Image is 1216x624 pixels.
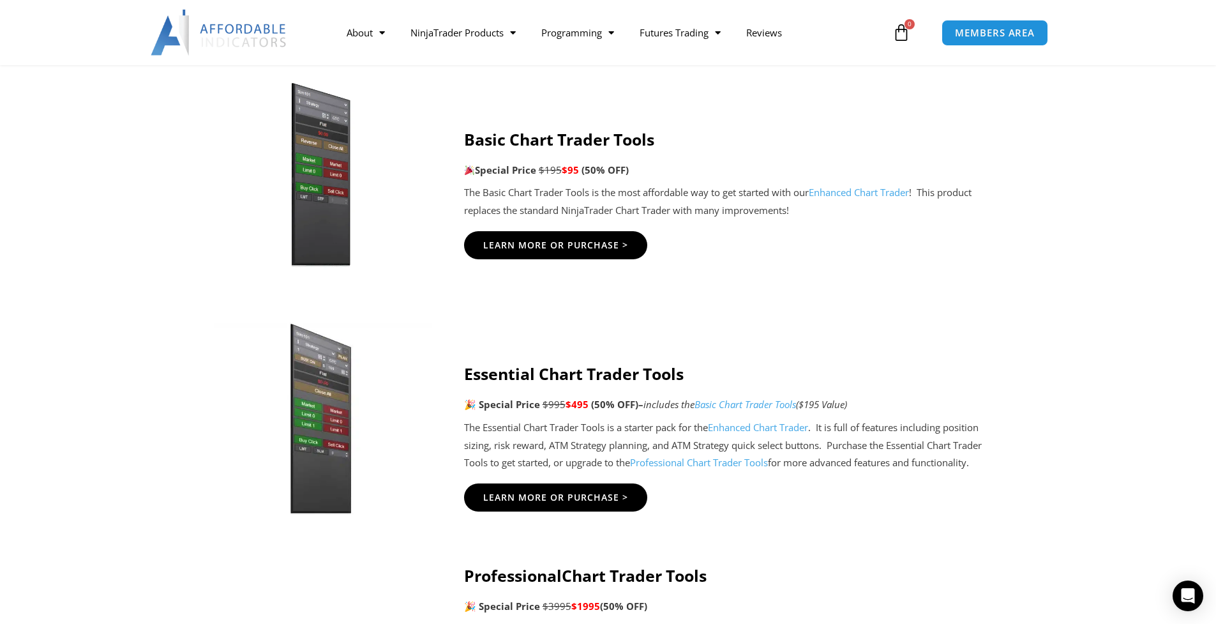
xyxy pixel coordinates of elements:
[571,600,600,613] span: $1995
[627,18,733,47] a: Futures Trading
[209,79,432,271] img: BasicTools | Affordable Indicators – NinjaTrader
[562,164,579,176] span: $95
[529,18,627,47] a: Programming
[398,18,529,47] a: NinjaTrader Products
[464,566,1007,585] h4: Professional
[464,184,1007,220] p: The Basic Chart Trader Tools is the most affordable way to get started with our ! This product re...
[643,398,847,411] i: includes the ($195 Value)
[955,28,1035,38] span: MEMBERS AREA
[1173,581,1203,611] div: Open Intercom Messenger
[464,600,540,613] strong: 🎉 Special Price
[873,14,929,51] a: 0
[464,398,540,411] strong: 🎉 Special Price
[543,600,571,613] span: $3995
[151,10,288,56] img: LogoAI | Affordable Indicators – NinjaTrader
[582,164,629,176] span: (50% OFF)
[591,398,638,411] span: (50% OFF)
[539,164,562,176] span: $195
[630,456,768,469] a: Professional Chart Trader Tools
[334,18,398,47] a: About
[638,398,643,411] span: –
[708,421,808,434] a: Enhanced Chart Trader
[483,241,628,250] span: Learn More Or Purchase >
[464,363,684,384] strong: Essential Chart Trader Tools
[809,186,909,199] a: Enhanced Chart Trader
[464,419,1007,473] p: The Essential Chart Trader Tools is a starter pack for the . It is full of features including pos...
[483,493,628,502] span: Learn More Or Purchase >
[942,20,1048,46] a: MEMBERS AREA
[694,398,796,411] a: Basic Chart Trader Tools
[543,398,566,411] span: $995
[566,398,589,411] span: $495
[465,165,474,175] img: 🎉
[562,565,707,586] strong: Chart Trader Tools
[334,18,889,47] nav: Menu
[904,19,915,29] span: 0
[464,164,536,176] strong: Special Price
[464,483,647,512] a: Learn More Or Purchase >
[733,18,795,47] a: Reviews
[600,600,647,613] b: (50% OFF)
[209,323,432,514] img: Essential-Chart-Trader-Toolsjpg | Affordable Indicators – NinjaTrader
[464,231,647,259] a: Learn More Or Purchase >
[464,128,654,150] strong: Basic Chart Trader Tools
